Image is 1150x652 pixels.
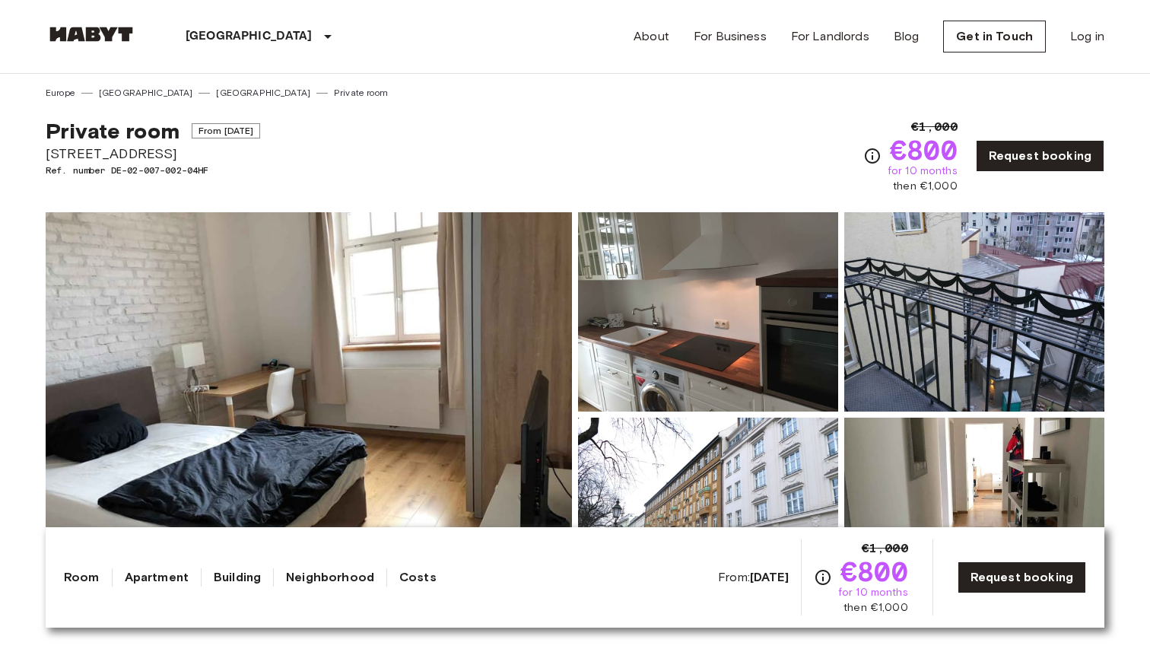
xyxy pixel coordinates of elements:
a: Building [214,568,261,587]
span: €1,000 [862,539,908,558]
svg: Check cost overview for full price breakdown. Please note that discounts apply to new joiners onl... [863,147,882,165]
a: Europe [46,86,75,100]
span: €1,000 [911,118,958,136]
span: for 10 months [888,164,958,179]
a: About [634,27,669,46]
span: €800 [890,136,958,164]
a: Request booking [976,140,1104,172]
a: For Landlords [791,27,869,46]
a: Costs [399,568,437,587]
span: then €1,000 [893,179,958,194]
img: Picture of unit DE-02-007-002-04HF [578,418,838,617]
span: for 10 months [838,585,908,600]
img: Habyt [46,27,137,42]
a: [GEOGRAPHIC_DATA] [99,86,193,100]
img: Picture of unit DE-02-007-002-04HF [844,418,1104,617]
a: For Business [694,27,767,46]
span: From: [718,569,789,586]
span: From [DATE] [192,123,261,138]
a: [GEOGRAPHIC_DATA] [216,86,310,100]
a: Get in Touch [943,21,1046,52]
img: Picture of unit DE-02-007-002-04HF [578,212,838,412]
svg: Check cost overview for full price breakdown. Please note that discounts apply to new joiners onl... [814,568,832,587]
a: Apartment [125,568,189,587]
span: Private room [46,118,179,144]
a: Request booking [958,561,1086,593]
a: Room [64,568,100,587]
span: €800 [840,558,908,585]
p: [GEOGRAPHIC_DATA] [186,27,313,46]
span: then €1,000 [843,600,908,615]
img: Marketing picture of unit DE-02-007-002-04HF [46,212,572,617]
b: [DATE] [750,570,789,584]
img: Picture of unit DE-02-007-002-04HF [844,212,1104,412]
a: Neighborhood [286,568,374,587]
a: Log in [1070,27,1104,46]
span: [STREET_ADDRESS] [46,144,260,164]
span: Ref. number DE-02-007-002-04HF [46,164,260,177]
a: Private room [334,86,388,100]
a: Blog [894,27,920,46]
